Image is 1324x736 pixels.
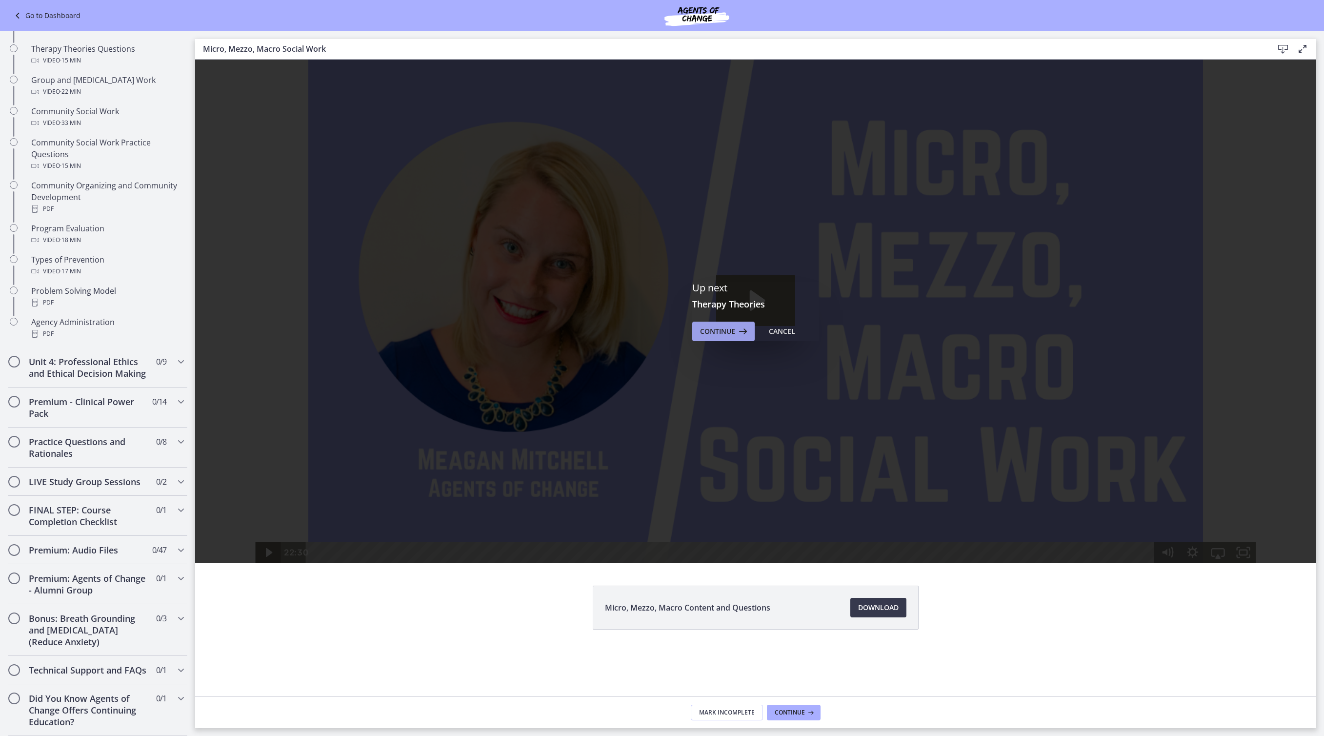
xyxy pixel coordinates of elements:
[12,10,80,21] a: Go to Dashboard
[692,322,755,341] button: Continue
[31,285,183,308] div: Problem Solving Model
[761,322,803,341] button: Cancel
[31,266,183,277] div: Video
[29,693,148,728] h2: Did You Know Agents of Change Offers Continuing Education?
[29,544,148,556] h2: Premium: Audio Files
[31,297,183,308] div: PDF
[29,356,148,379] h2: Unit 4: Professional Ethics and Ethical Decision Making
[31,137,183,172] div: Community Social Work Practice Questions
[692,282,819,294] p: Up next
[700,326,735,337] span: Continue
[156,572,166,584] span: 0 / 1
[699,709,755,716] span: Mark Incomplete
[60,160,81,172] span: · 15 min
[120,482,953,504] div: Playbar
[31,86,183,98] div: Video
[31,180,183,215] div: Community Organizing and Community Development
[775,709,805,716] span: Continue
[521,216,601,266] button: Play Video: cbe5fj9t4o1cl02sigfg.mp4
[1036,482,1061,504] button: Fullscreen
[156,613,166,624] span: 0 / 3
[769,326,795,337] div: Cancel
[31,223,183,246] div: Program Evaluation
[691,705,763,720] button: Mark Incomplete
[31,74,183,98] div: Group and [MEDICAL_DATA] Work
[152,544,166,556] span: 0 / 47
[203,43,1258,55] h3: Micro, Mezzo, Macro Social Work
[29,476,148,488] h2: LIVE Study Group Sessions
[156,504,166,516] span: 0 / 1
[29,504,148,528] h2: FINAL STEP: Course Completion Checklist
[60,234,81,246] span: · 18 min
[29,664,148,676] h2: Technical Support and FAQs
[31,55,183,66] div: Video
[31,234,183,246] div: Video
[1010,482,1036,504] button: Airplay
[960,482,985,504] button: Mute
[156,664,166,676] span: 0 / 1
[60,55,81,66] span: · 15 min
[60,266,81,277] span: · 17 min
[31,328,183,340] div: PDF
[29,572,148,596] h2: Premium: Agents of Change - Alumni Group
[60,117,81,129] span: · 33 min
[692,298,819,310] h3: Therapy Theories
[31,105,183,129] div: Community Social Work
[152,396,166,408] span: 0 / 14
[31,43,183,66] div: Therapy Theories Questions
[29,613,148,648] h2: Bonus: Breath Grounding and [MEDICAL_DATA] (Reduce Anxiety)
[60,86,81,98] span: · 22 min
[156,476,166,488] span: 0 / 2
[605,602,770,613] span: Micro, Mezzo, Macro Content and Questions
[638,4,755,27] img: Agents of Change
[29,436,148,459] h2: Practice Questions and Rationales
[31,203,183,215] div: PDF
[31,254,183,277] div: Types of Prevention
[60,482,85,504] button: Play Video
[156,356,166,368] span: 0 / 9
[850,598,906,617] a: Download
[156,436,166,448] span: 0 / 8
[29,396,148,419] h2: Premium - Clinical Power Pack
[31,316,183,340] div: Agency Administration
[156,693,166,704] span: 0 / 1
[31,117,183,129] div: Video
[985,482,1010,504] button: Show settings menu
[858,602,899,613] span: Download
[767,705,821,720] button: Continue
[31,160,183,172] div: Video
